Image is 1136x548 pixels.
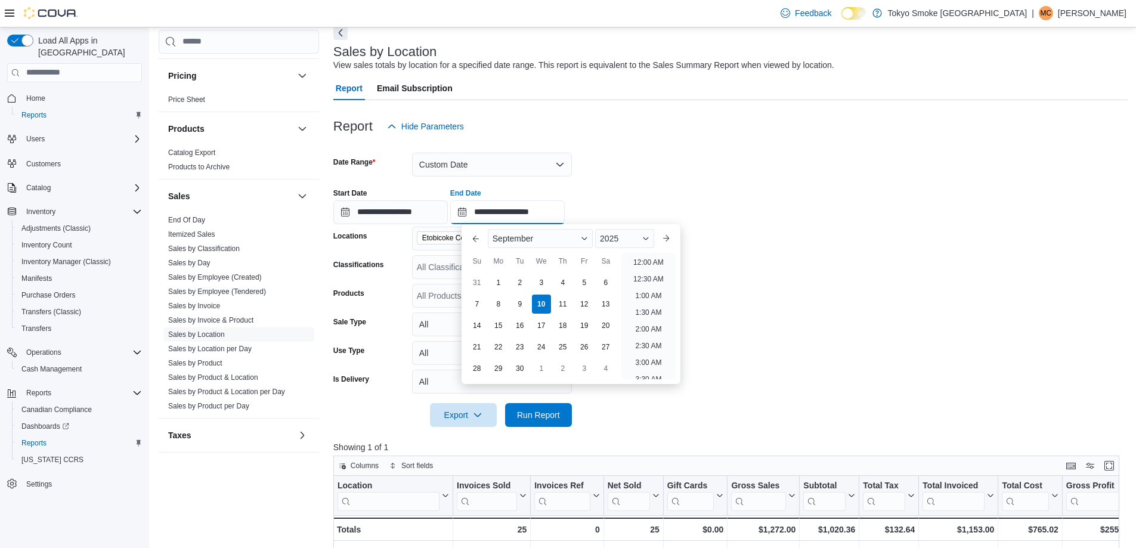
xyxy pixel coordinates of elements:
[26,183,51,193] span: Catalog
[168,301,220,311] span: Sales by Invoice
[17,271,57,286] a: Manifests
[731,481,786,492] div: Gross Sales
[412,341,572,365] button: All
[333,200,448,224] input: Press the down key to open a popover containing a calendar.
[168,70,293,82] button: Pricing
[17,403,142,417] span: Canadian Compliance
[2,154,147,172] button: Customers
[667,481,714,492] div: Gift Cards
[17,221,95,236] a: Adjustments (Classic)
[334,459,383,473] button: Columns
[437,403,490,427] span: Export
[17,305,142,319] span: Transfers (Classic)
[12,451,147,468] button: [US_STATE] CCRS
[168,258,211,268] span: Sales by Day
[667,481,714,511] div: Gift Card Sales
[667,481,723,511] button: Gift Cards
[575,273,594,292] div: day-5
[488,229,593,248] div: Button. Open the month selector. September is currently selected.
[468,252,487,271] div: Su
[923,481,985,492] div: Total Invoiced
[468,338,487,357] div: day-21
[21,386,142,400] span: Reports
[333,260,384,270] label: Classifications
[382,114,469,138] button: Hide Parameters
[596,252,615,271] div: Sa
[2,131,147,147] button: Users
[21,324,51,333] span: Transfers
[168,330,225,339] span: Sales by Location
[168,95,205,104] a: Price Sheet
[168,316,253,324] a: Sales by Invoice & Product
[534,481,599,511] button: Invoices Ref
[468,316,487,335] div: day-14
[510,252,530,271] div: Tu
[21,386,56,400] button: Reports
[17,108,142,122] span: Reports
[168,287,266,296] a: Sales by Employee (Tendered)
[336,76,363,100] span: Report
[2,344,147,361] button: Operations
[923,481,985,511] div: Total Invoiced
[2,475,147,493] button: Settings
[596,295,615,314] div: day-13
[17,238,77,252] a: Inventory Count
[510,316,530,335] div: day-16
[401,120,464,132] span: Hide Parameters
[26,159,61,169] span: Customers
[575,295,594,314] div: day-12
[12,107,147,123] button: Reports
[517,409,560,421] span: Run Report
[21,132,49,146] button: Users
[21,290,76,300] span: Purchase Orders
[2,179,147,196] button: Catalog
[168,302,220,310] a: Sales by Invoice
[1032,6,1034,20] p: |
[468,273,487,292] div: day-31
[450,200,565,224] input: Press the down key to enter a popover containing a calendar. Press the escape key to close the po...
[1083,459,1097,473] button: Display options
[168,190,190,202] h3: Sales
[2,203,147,220] button: Inventory
[168,429,191,441] h3: Taxes
[17,288,142,302] span: Purchase Orders
[575,252,594,271] div: Fr
[607,481,649,492] div: Net Sold
[803,481,855,511] button: Subtotal
[12,320,147,337] button: Transfers
[333,188,367,198] label: Start Date
[21,110,47,120] span: Reports
[923,522,994,537] div: $1,153.00
[532,338,551,357] div: day-24
[510,273,530,292] div: day-2
[333,119,373,134] h3: Report
[26,94,45,103] span: Home
[2,385,147,401] button: Reports
[12,418,147,435] a: Dashboards
[333,317,366,327] label: Sale Type
[168,373,258,382] span: Sales by Product & Location
[168,273,262,281] a: Sales by Employee (Created)
[466,229,485,248] button: Previous Month
[412,312,572,336] button: All
[841,7,866,20] input: Dark Mode
[168,387,285,397] span: Sales by Product & Location per Day
[333,441,1128,453] p: Showing 1 of 1
[168,287,266,296] span: Sales by Employee (Tendered)
[1066,481,1121,511] div: Gross Profit
[159,92,319,112] div: Pricing
[607,522,659,537] div: 25
[333,289,364,298] label: Products
[1066,522,1131,537] div: $255.34
[575,359,594,378] div: day-3
[21,91,142,106] span: Home
[630,305,666,320] li: 1:30 AM
[12,220,147,237] button: Adjustments (Classic)
[412,370,572,394] button: All
[863,481,905,511] div: Total Tax
[532,316,551,335] div: day-17
[168,148,215,157] a: Catalog Export
[607,481,659,511] button: Net Sold
[532,359,551,378] div: day-1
